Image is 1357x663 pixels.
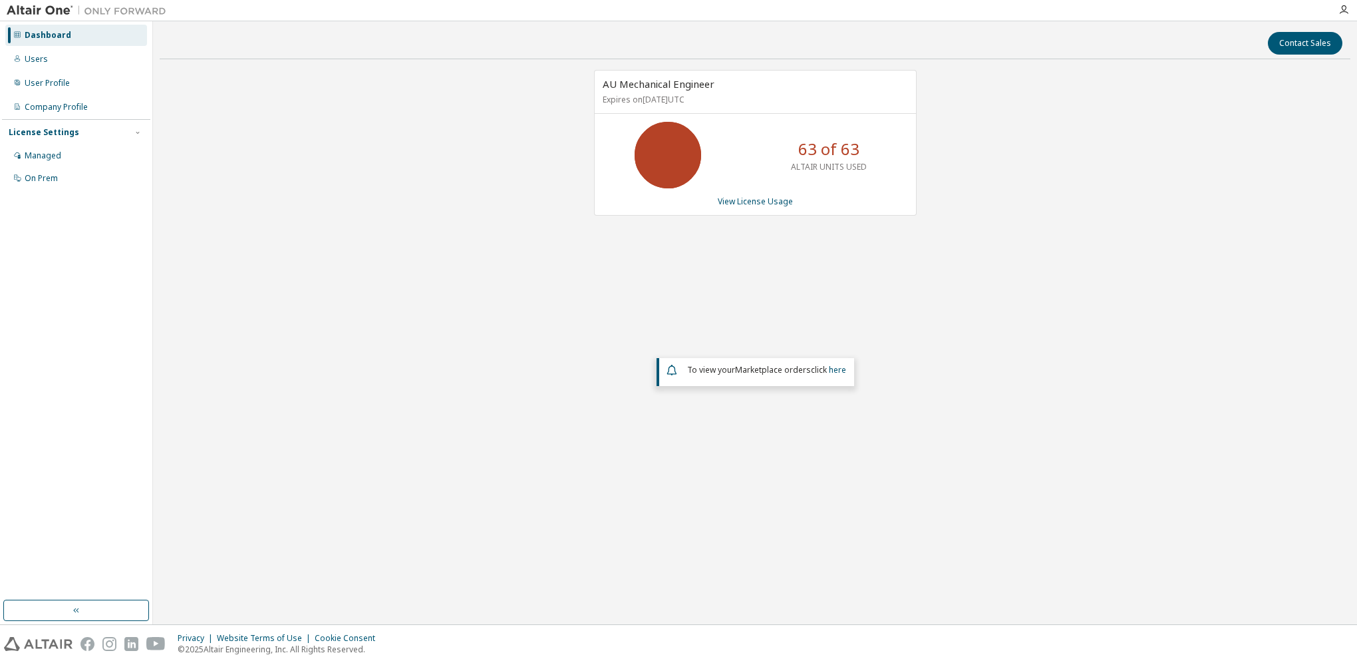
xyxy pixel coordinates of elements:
em: Marketplace orders [735,364,811,375]
span: AU Mechanical Engineer [603,77,714,91]
img: altair_logo.svg [4,637,73,651]
span: To view your click [687,364,846,375]
p: © 2025 Altair Engineering, Inc. All Rights Reserved. [178,644,383,655]
div: User Profile [25,78,70,89]
div: Users [25,54,48,65]
div: Privacy [178,633,217,644]
p: Expires on [DATE] UTC [603,94,905,105]
p: ALTAIR UNITS USED [791,161,867,172]
img: youtube.svg [146,637,166,651]
button: Contact Sales [1268,32,1342,55]
div: Managed [25,150,61,161]
div: On Prem [25,173,58,184]
div: Company Profile [25,102,88,112]
p: 63 of 63 [798,138,859,160]
a: View License Usage [718,196,793,207]
div: Website Terms of Use [217,633,315,644]
img: instagram.svg [102,637,116,651]
img: facebook.svg [80,637,94,651]
div: License Settings [9,127,79,138]
img: linkedin.svg [124,637,138,651]
img: Altair One [7,4,173,17]
div: Dashboard [25,30,71,41]
div: Cookie Consent [315,633,383,644]
a: here [829,364,846,375]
